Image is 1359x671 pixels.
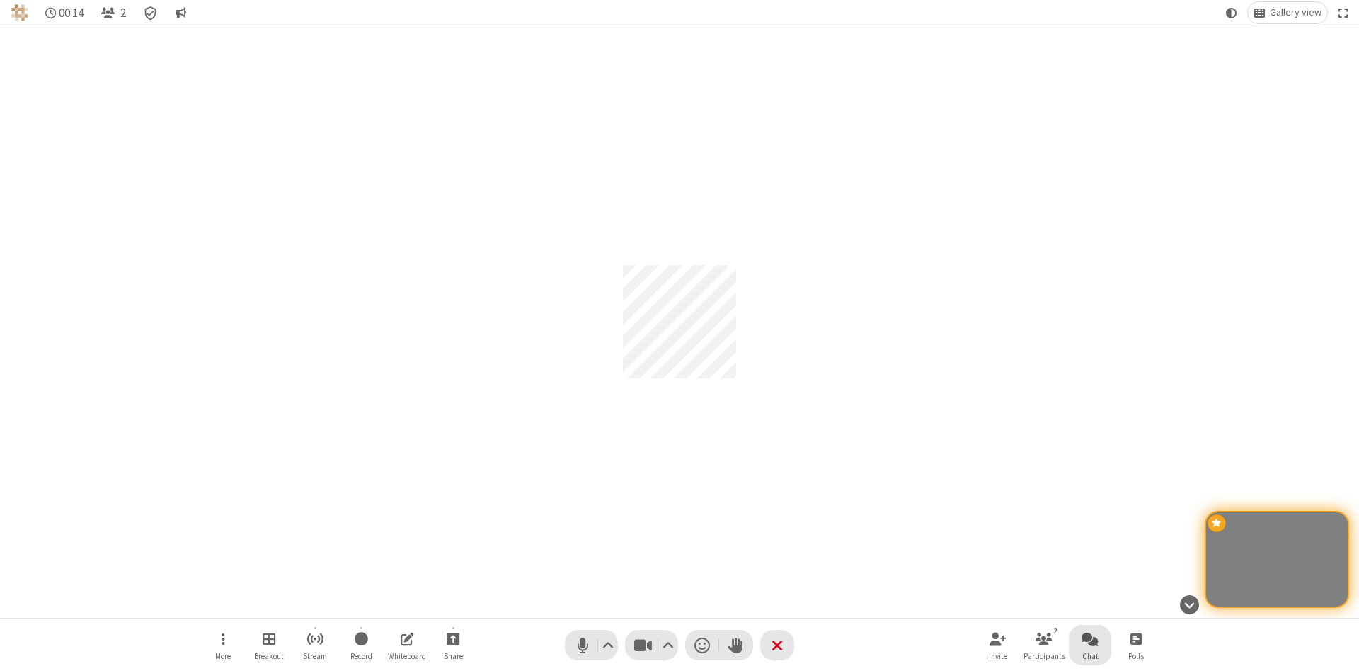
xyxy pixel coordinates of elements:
span: Breakout [254,652,284,660]
button: Audio settings [599,630,618,660]
div: Timer [40,2,90,23]
button: Open menu [202,625,244,665]
button: End or leave meeting [760,630,794,660]
span: Chat [1082,652,1099,660]
button: Invite participants (Alt+I) [977,625,1019,665]
button: Conversation [169,2,192,23]
span: More [215,652,231,660]
button: Change layout [1248,2,1327,23]
span: 00:14 [59,6,84,20]
button: Stop video (Alt+V) [625,630,678,660]
button: Open participant list [95,2,132,23]
button: Open participant list [1023,625,1065,665]
button: Open shared whiteboard [386,625,428,665]
span: Stream [303,652,327,660]
button: Open chat [1069,625,1111,665]
button: Send a reaction [685,630,719,660]
button: Hide [1174,587,1204,621]
button: Raise hand [719,630,753,660]
span: Gallery view [1270,7,1321,18]
span: Share [444,652,463,660]
span: Polls [1128,652,1144,660]
div: Meeting details Encryption enabled [137,2,164,23]
button: Manage Breakout Rooms [248,625,290,665]
button: Start recording [340,625,382,665]
img: QA Selenium DO NOT DELETE OR CHANGE [11,4,28,21]
button: Video setting [659,630,678,660]
button: Start streaming [294,625,336,665]
button: Fullscreen [1333,2,1354,23]
div: 2 [1050,624,1062,637]
button: Mute (Alt+A) [565,630,618,660]
span: Whiteboard [388,652,426,660]
button: Using system theme [1220,2,1243,23]
span: 2 [120,6,126,20]
button: Open poll [1115,625,1157,665]
button: Start sharing [432,625,474,665]
span: Participants [1023,652,1065,660]
span: Record [350,652,372,660]
span: Invite [989,652,1007,660]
